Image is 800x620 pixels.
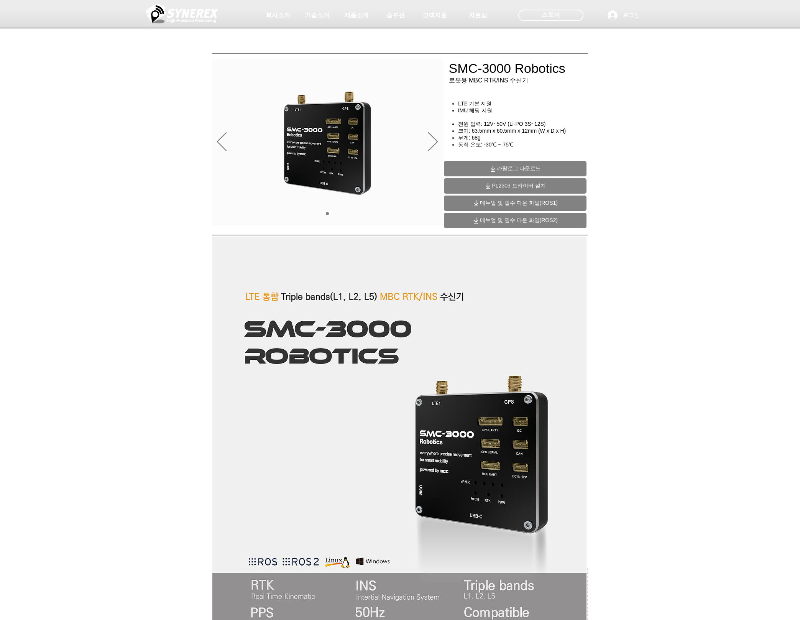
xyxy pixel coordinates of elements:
a: 메뉴얼 및 필수 다운 파일(ROS1) [444,196,586,211]
span: 무게: 68g [458,135,481,141]
img: KakaoTalk_20241224_155801212.png [269,81,386,204]
span: 카탈로그 다운로드 [497,165,541,172]
iframe: Wix Chat [658,378,800,620]
a: 회사소개 [259,8,297,23]
span: 제품소개 [344,12,369,20]
button: 다음 [428,132,438,152]
span: PL2303 드라이버 설치 [492,183,545,189]
span: 기술소개 [305,12,329,20]
a: 기술소개 [298,8,336,23]
span: 메뉴얼 및 필수 다운 파일(ROS2) [480,217,558,224]
div: 슬라이드쇼 [212,59,443,225]
span: 회사소개 [266,12,290,20]
span: 전원 입력: 12V~50V (Li-PO 3S~12S) [458,121,546,127]
a: 고객지원 [416,8,454,23]
span: 스토어 [542,11,560,19]
a: 01 [326,212,329,215]
span: 로그인 [620,12,642,19]
img: 씨너렉스_White_simbol_대지 1.png [146,2,218,25]
span: 크기: 63.5mm x 60.5mm x 12mm (W x D x H) [458,128,566,134]
a: 제품소개 [337,8,376,23]
span: 메뉴얼 및 필수 다운 파일(ROS1) [480,200,558,207]
a: 자료실 [459,8,497,23]
span: 동작 온도: -30℃ ~ 75℃ [458,141,514,148]
span: 고객지원 [422,12,447,20]
nav: 슬라이드 [323,212,332,215]
a: 메뉴얼 및 필수 다운 파일(ROS2) [444,213,586,228]
div: 스토어 [518,10,583,21]
span: 자료실 [469,12,487,20]
a: 솔루션 [376,8,415,23]
span: 솔루션 [386,12,405,20]
a: PL2303 드라이버 설치 [444,178,586,194]
a: 카탈로그 다운로드 [444,161,586,176]
button: 로그인 [602,8,644,23]
button: 이전 [217,132,227,152]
